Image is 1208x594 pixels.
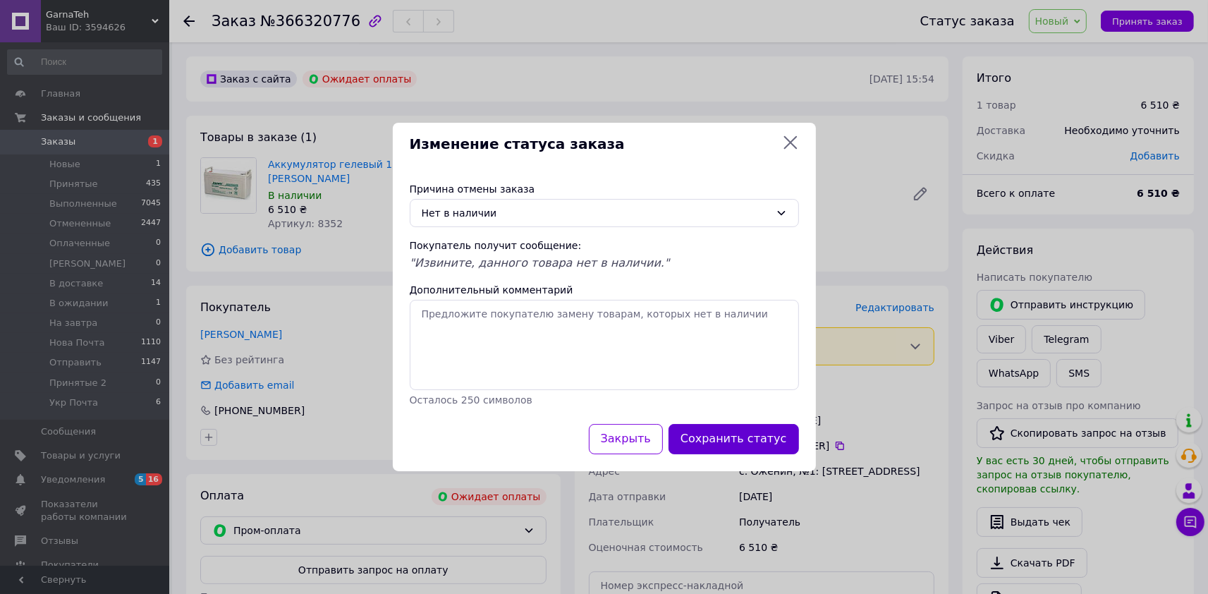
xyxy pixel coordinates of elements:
button: Закрыть [589,424,663,454]
div: Покупатель получит сообщение: [410,238,799,253]
span: Изменение статуса заказа [410,134,776,154]
button: Сохранить статус [669,424,799,454]
span: Осталось 250 символов [410,394,532,406]
div: Нет в наличии [422,205,770,221]
div: Причина отмены заказа [410,182,799,196]
label: Дополнительный комментарий [410,284,573,296]
span: "Извините, данного товара нет в наличии." [410,256,670,269]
